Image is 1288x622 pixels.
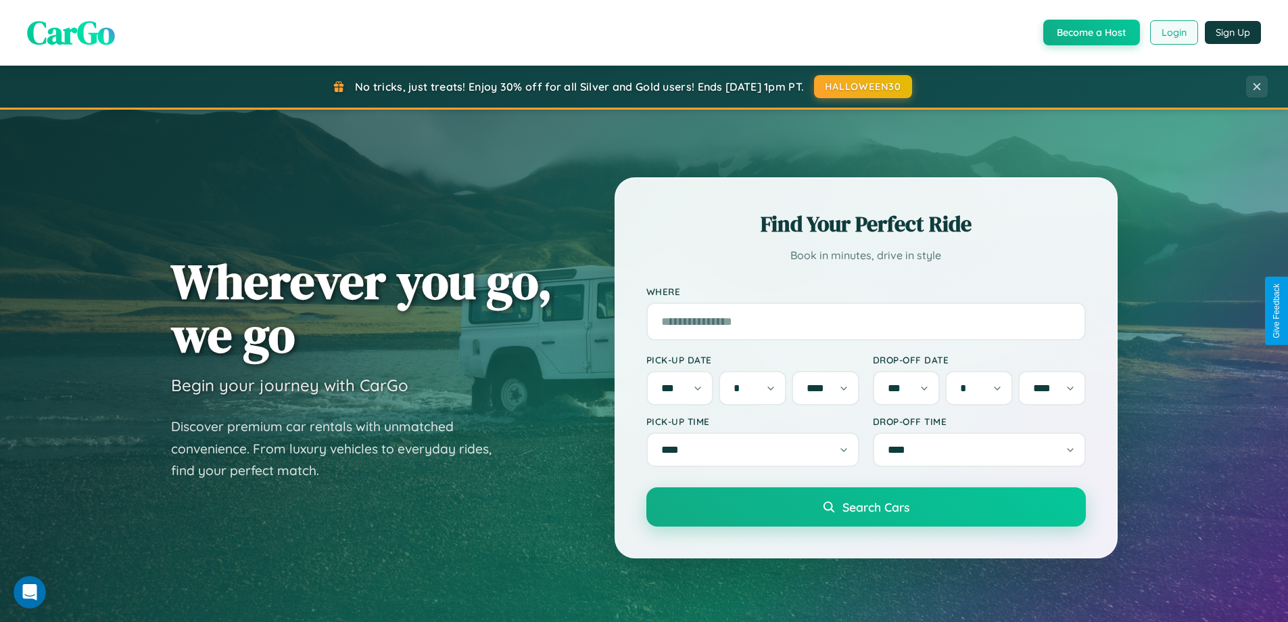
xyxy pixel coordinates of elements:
[646,487,1086,527] button: Search Cars
[873,354,1086,365] label: Drop-off Date
[646,246,1086,265] p: Book in minutes, drive in style
[646,286,1086,297] label: Where
[1205,21,1261,44] button: Sign Up
[814,75,912,98] button: HALLOWEEN30
[1272,284,1281,338] div: Give Feedback
[842,499,909,514] span: Search Cars
[171,416,509,482] p: Discover premium car rentals with unmatched convenience. From luxury vehicles to everyday rides, ...
[355,80,804,93] span: No tricks, just treats! Enjoy 30% off for all Silver and Gold users! Ends [DATE] 1pm PT.
[27,10,115,55] span: CarGo
[873,416,1086,427] label: Drop-off Time
[646,416,859,427] label: Pick-up Time
[14,576,46,608] iframe: Intercom live chat
[171,375,408,395] h3: Begin your journey with CarGo
[646,354,859,365] label: Pick-up Date
[1150,20,1198,45] button: Login
[646,209,1086,239] h2: Find Your Perfect Ride
[171,254,552,361] h1: Wherever you go, we go
[1043,20,1140,45] button: Become a Host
